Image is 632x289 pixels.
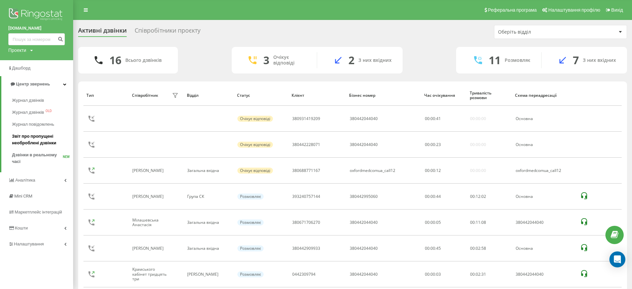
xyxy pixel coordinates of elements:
[12,130,73,149] a: Звіт про пропущені необроблені дзвінки
[515,93,573,98] div: Схема переадресації
[476,194,480,199] span: 12
[350,142,378,147] div: 380442044040
[350,168,395,173] div: oxfordmedcomua_call12
[431,116,435,121] span: 00
[470,168,486,173] div: 00:00:00
[15,225,28,230] span: Кошти
[12,121,54,128] span: Журнал повідомлень
[187,168,230,173] div: Загальна вхідна
[425,272,463,277] div: 00:00:03
[470,246,486,251] div: : :
[86,93,125,98] div: Тип
[14,194,32,199] span: Mini CRM
[12,109,44,116] span: Журнал дзвінків
[470,271,475,277] span: 00
[548,7,600,13] span: Налаштування профілю
[132,246,165,251] div: [PERSON_NAME]
[350,220,378,225] div: 380442044040
[350,116,378,121] div: 380442044040
[273,55,307,66] div: Очікує відповіді
[12,97,44,104] span: Журнал дзвінків
[431,142,435,147] span: 00
[431,168,435,173] span: 00
[78,27,127,37] div: Активні дзвінки
[12,66,31,71] span: Дашборд
[481,219,486,225] span: 08
[436,116,441,121] span: 41
[237,219,264,225] div: Розмовляє
[132,168,165,173] div: [PERSON_NAME]
[237,194,264,200] div: Розмовляє
[425,116,430,121] span: 00
[292,142,320,147] div: 380442228071
[350,246,378,251] div: 380442044040
[470,116,486,121] div: 00:00:00
[237,271,264,277] div: Розмовляє
[425,168,430,173] span: 00
[1,76,73,92] a: Центр звернень
[481,271,486,277] span: 31
[16,81,50,86] span: Центр звернень
[476,271,480,277] span: 02
[8,25,65,32] a: [DOMAIN_NAME]
[237,116,273,122] div: Очікує відповіді
[436,142,441,147] span: 23
[516,142,573,147] div: Основна
[470,194,475,199] span: 00
[237,142,273,148] div: Очікує відповіді
[12,152,63,165] span: Дзвінки в реальному часі
[15,178,35,183] span: Аналiтика
[15,210,62,215] span: Маркетплейс інтеграцій
[470,272,486,277] div: : :
[516,194,573,199] div: Основна
[12,133,70,146] span: Звіт про пропущені необроблені дзвінки
[263,54,269,67] div: 3
[505,58,530,63] div: Розмовляє
[481,245,486,251] span: 58
[125,58,162,63] div: Всього дзвінків
[350,272,378,277] div: 380442044040
[470,219,475,225] span: 00
[516,220,573,225] div: 380442044040
[8,33,65,45] input: Пошук за номером
[135,27,200,37] div: Співробітники проєкту
[187,246,230,251] div: Загальна вхідна
[348,54,354,67] div: 2
[12,149,73,168] a: Дзвінки в реальному часіNEW
[611,7,623,13] span: Вихід
[425,246,463,251] div: 00:00:45
[349,93,418,98] div: Бізнес номер
[470,245,475,251] span: 00
[350,194,378,199] div: 380442995060
[292,116,320,121] div: 380931419209
[12,94,73,106] a: Журнал дзвінків
[425,168,441,173] div: : :
[424,93,463,98] div: Час очікування
[470,194,486,199] div: : :
[470,220,486,225] div: : :
[516,246,573,251] div: Основна
[425,116,441,121] div: : :
[8,47,26,54] div: Проекти
[609,251,625,267] div: Open Intercom Messenger
[516,272,573,277] div: 380442044040
[470,142,486,147] div: 00:00:00
[476,219,480,225] span: 11
[109,54,121,67] div: 16
[237,168,273,174] div: Очікує відповіді
[481,194,486,199] span: 02
[292,272,316,277] div: 0442309794
[292,93,343,98] div: Клієнт
[132,218,170,227] div: Мілашевська Анастасія
[12,118,73,130] a: Журнал повідомлень
[470,91,509,100] div: Тривалість розмови
[132,93,158,98] div: Співробітник
[425,142,430,147] span: 00
[583,58,616,63] div: З них вхідних
[476,245,480,251] span: 02
[489,54,501,67] div: 11
[292,246,320,251] div: 380442909933
[516,168,573,173] div: oxfordmedcomua_call12
[436,168,441,173] span: 12
[12,106,73,118] a: Журнал дзвінківOLD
